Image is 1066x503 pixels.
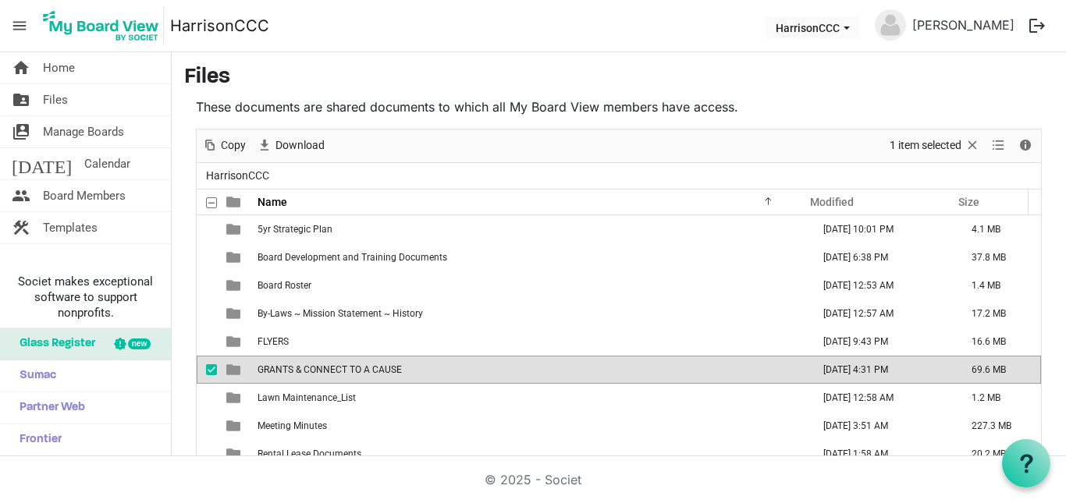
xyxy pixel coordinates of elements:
button: HarrisonCCC dropdownbutton [766,16,860,38]
td: checkbox [197,215,217,243]
td: checkbox [197,243,217,271]
span: switch_account [12,116,30,147]
button: Selection [887,136,983,155]
td: GRANTS & CONNECT TO A CAUSE is template cell column header Name [253,356,807,384]
span: Lawn Maintenance_List [258,392,356,403]
span: Board Roster [258,280,311,291]
span: Glass Register [12,328,95,360]
span: GRANTS & CONNECT TO A CAUSE [258,364,402,375]
p: These documents are shared documents to which all My Board View members have access. [196,97,1042,116]
span: home [12,52,30,83]
span: FLYERS [258,336,289,347]
h3: Files [184,65,1054,91]
span: Copy [219,136,247,155]
td: Lawn Maintenance_List is template cell column header Name [253,384,807,412]
a: HarrisonCCC [170,10,269,41]
a: [PERSON_NAME] [906,9,1021,41]
span: 5yr Strategic Plan [258,224,332,235]
td: is template cell column header type [217,299,253,328]
td: July 17, 2025 1:58 AM column header Modified [807,440,955,468]
span: Templates [43,212,98,243]
td: 20.2 MB is template cell column header Size [955,440,1041,468]
td: is template cell column header type [217,243,253,271]
td: is template cell column header type [217,440,253,468]
td: checkbox [197,384,217,412]
a: © 2025 - Societ [485,472,581,487]
td: is template cell column header type [217,328,253,356]
span: Partner Web [12,392,85,423]
span: Name [258,196,287,208]
td: checkbox [197,299,217,328]
td: is template cell column header type [217,356,253,384]
img: no-profile-picture.svg [875,9,906,41]
td: is template cell column header type [217,215,253,243]
span: construction [12,212,30,243]
td: Rental Lease Documents is template cell column header Name [253,440,807,468]
span: [DATE] [12,148,72,179]
td: August 23, 2025 3:51 AM column header Modified [807,412,955,440]
td: May 27, 2025 12:57 AM column header Modified [807,299,955,328]
span: Meeting Minutes [258,420,327,431]
td: By-Laws ~ Mission Statement ~ History is template cell column header Name [253,299,807,328]
button: Download [254,136,328,155]
span: Download [274,136,326,155]
td: Meeting Minutes is template cell column header Name [253,412,807,440]
div: new [128,338,151,349]
td: checkbox [197,412,217,440]
span: By-Laws ~ Mission Statement ~ History [258,308,423,319]
div: Download [251,129,330,162]
td: 227.3 MB is template cell column header Size [955,412,1041,440]
td: June 20, 2025 6:38 PM column header Modified [807,243,955,271]
a: My Board View Logo [38,6,170,45]
span: HarrisonCCC [203,166,272,186]
td: checkbox [197,440,217,468]
div: View [986,129,1012,162]
span: Files [43,84,68,115]
td: May 27, 2025 12:53 AM column header Modified [807,271,955,299]
td: 4.1 MB is template cell column header Size [955,215,1041,243]
span: Modified [810,196,854,208]
div: Details [1012,129,1039,162]
td: May 27, 2025 12:58 AM column header Modified [807,384,955,412]
div: Copy [197,129,251,162]
span: Societ makes exceptional software to support nonprofits. [7,274,164,321]
button: logout [1021,9,1054,42]
td: 17.2 MB is template cell column header Size [955,299,1041,328]
td: is template cell column header type [217,384,253,412]
span: Calendar [84,148,130,179]
td: 5yr Strategic Plan is template cell column header Name [253,215,807,243]
span: Board Members [43,180,126,211]
span: Home [43,52,75,83]
td: 37.8 MB is template cell column header Size [955,243,1041,271]
span: 1 item selected [888,136,963,155]
span: Rental Lease Documents [258,448,361,459]
td: 1.2 MB is template cell column header Size [955,384,1041,412]
td: June 02, 2025 10:01 PM column header Modified [807,215,955,243]
button: View dropdownbutton [989,136,1007,155]
td: 69.6 MB is template cell column header Size [955,356,1041,384]
td: is template cell column header type [217,412,253,440]
span: Size [958,196,979,208]
span: Board Development and Training Documents [258,252,447,263]
td: August 05, 2025 9:43 PM column header Modified [807,328,955,356]
td: FLYERS is template cell column header Name [253,328,807,356]
td: 16.6 MB is template cell column header Size [955,328,1041,356]
span: Frontier [12,424,62,455]
td: is template cell column header type [217,271,253,299]
td: August 27, 2025 4:31 PM column header Modified [807,356,955,384]
td: Board Roster is template cell column header Name [253,271,807,299]
td: checkbox [197,271,217,299]
span: Sumac [12,360,56,391]
div: Clear selection [884,129,986,162]
img: My Board View Logo [38,6,164,45]
span: people [12,180,30,211]
button: Details [1015,136,1036,155]
span: Manage Boards [43,116,124,147]
button: Copy [200,136,249,155]
td: checkbox [197,356,217,384]
td: 1.4 MB is template cell column header Size [955,271,1041,299]
td: checkbox [197,328,217,356]
span: folder_shared [12,84,30,115]
td: Board Development and Training Documents is template cell column header Name [253,243,807,271]
span: menu [5,11,34,41]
